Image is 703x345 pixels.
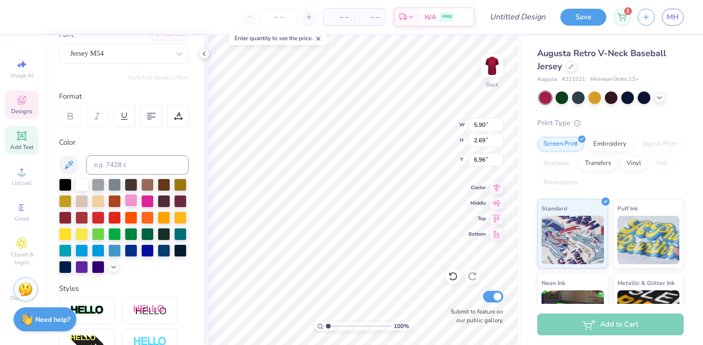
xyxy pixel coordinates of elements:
img: Standard [542,216,604,264]
div: Enter quantity to see the price. [229,31,327,45]
img: Neon Ink [542,290,604,339]
span: Image AI [11,72,33,79]
strong: Need help? [35,315,70,324]
span: Upload [12,179,31,187]
span: – – [360,12,380,22]
button: Save [560,9,606,26]
span: Decorate [10,294,33,302]
img: Metallic & Glitter Ink [617,290,680,339]
input: e.g. 7428 c [86,155,189,175]
span: MH [667,12,679,23]
span: Puff Ink [617,203,638,213]
div: Foil [650,156,673,171]
div: Transfers [579,156,617,171]
div: Screen Print [537,137,584,151]
div: Color [59,137,189,148]
span: N/A [425,12,436,22]
div: Vinyl [620,156,647,171]
span: Top [469,215,486,222]
div: Styles [59,283,189,294]
div: Print Type [537,118,684,129]
input: Untitled Design [482,7,553,27]
img: Puff Ink [617,216,680,264]
span: FREE [442,14,452,20]
div: Applique [537,156,576,171]
span: Center [469,184,486,191]
span: # 221021 [562,75,586,84]
span: Standard [542,203,567,213]
span: Minimum Order: 12 + [590,75,639,84]
span: Augusta [537,75,557,84]
span: Augusta Retro V-Neck Baseball Jersey [537,47,666,72]
span: Neon Ink [542,278,565,288]
span: 100 % [394,322,409,330]
span: Greek [15,215,29,223]
a: MH [662,9,684,26]
div: Digital Print [636,137,683,151]
span: Add Text [10,143,33,151]
label: Submit to feature on our public gallery. [445,307,503,325]
span: Bottom [469,231,486,238]
div: Back [486,80,498,89]
button: Switch to Greek Letters [128,74,189,81]
img: Stroke [70,305,104,316]
img: Back [483,56,502,75]
img: Shadow [133,304,167,316]
div: Embroidery [587,137,633,151]
span: Metallic & Glitter Ink [617,278,674,288]
span: – – [329,12,349,22]
div: Rhinestones [537,176,584,190]
span: Designs [11,107,32,115]
span: 1 [624,7,632,15]
div: Format [59,91,190,102]
span: Clipart & logos [5,251,39,266]
span: Middle [469,200,486,207]
input: – – [260,8,298,26]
